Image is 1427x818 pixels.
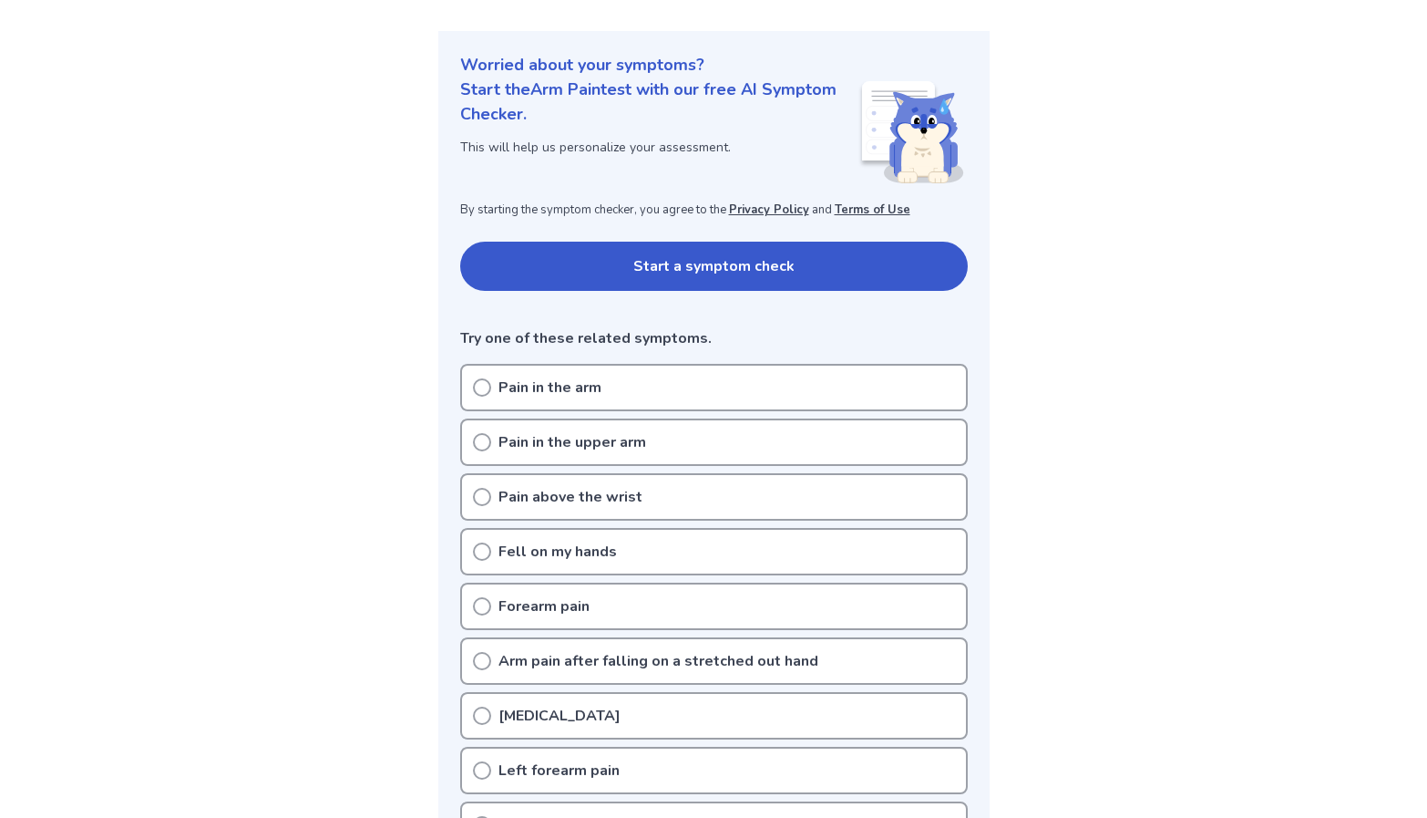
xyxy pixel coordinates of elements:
p: Arm pain after falling on a stretched out hand [498,650,818,672]
p: Pain in the upper arm [498,431,646,453]
a: Privacy Policy [729,202,809,218]
p: Fell on my hands [498,541,617,563]
p: This will help us personalize your assessment. [460,138,858,157]
p: Forearm pain [498,595,590,617]
p: Start the Arm Pain test with our free AI Symptom Checker. [460,78,858,127]
p: By starting the symptom checker, you agree to the and [460,202,968,220]
p: Pain in the arm [498,377,601,399]
p: Pain above the wrist [498,486,642,508]
p: Left forearm pain [498,760,620,782]
button: Start a symptom check [460,242,968,291]
a: Terms of Use [835,202,910,218]
p: [MEDICAL_DATA] [498,705,621,727]
p: Try one of these related symptoms. [460,327,968,349]
p: Worried about your symptoms? [460,53,968,78]
img: Shiba [858,81,964,183]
